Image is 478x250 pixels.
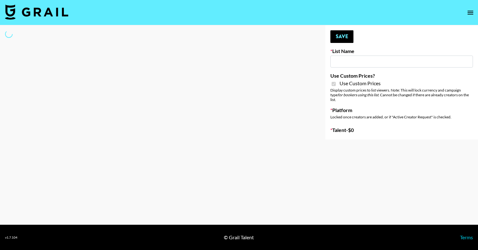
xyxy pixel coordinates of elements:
[330,48,473,54] label: List Name
[330,115,473,119] div: Locked once creators are added, or if "Active Creator Request" is checked.
[5,4,68,20] img: Grail Talent
[330,73,473,79] label: Use Custom Prices?
[464,6,477,19] button: open drawer
[460,234,473,240] a: Terms
[330,30,353,43] button: Save
[330,88,473,102] div: Display custom prices to list viewers. Note: This will lock currency and campaign type . Cannot b...
[338,92,378,97] em: for bookers using this list
[224,234,254,241] div: © Grail Talent
[330,127,473,133] label: Talent - $ 0
[330,107,473,113] label: Platform
[340,80,381,86] span: Use Custom Prices
[5,235,17,240] div: v 1.7.104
